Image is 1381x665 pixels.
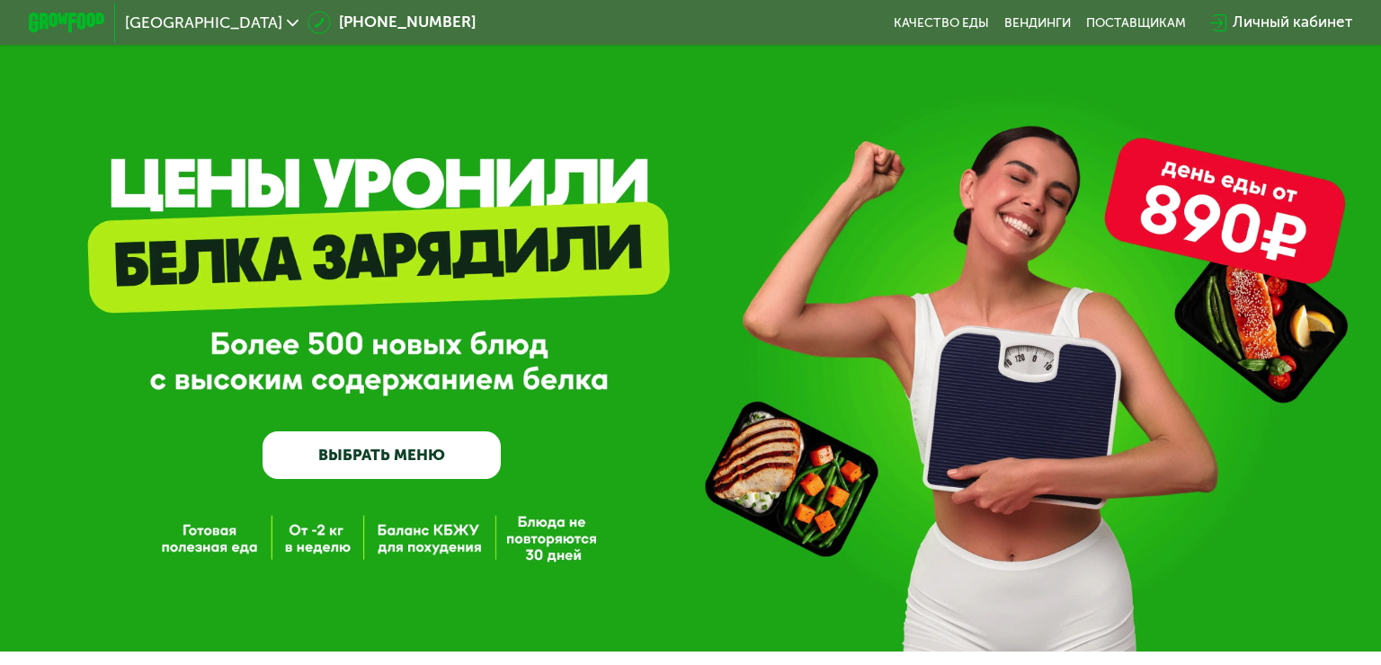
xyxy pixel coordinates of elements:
a: Качество еды [894,15,989,31]
a: [PHONE_NUMBER] [307,11,475,34]
a: ВЫБРАТЬ МЕНЮ [263,431,502,479]
div: поставщикам [1086,15,1186,31]
a: Вендинги [1004,15,1071,31]
div: Личный кабинет [1233,11,1352,34]
span: [GEOGRAPHIC_DATA] [125,15,282,31]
